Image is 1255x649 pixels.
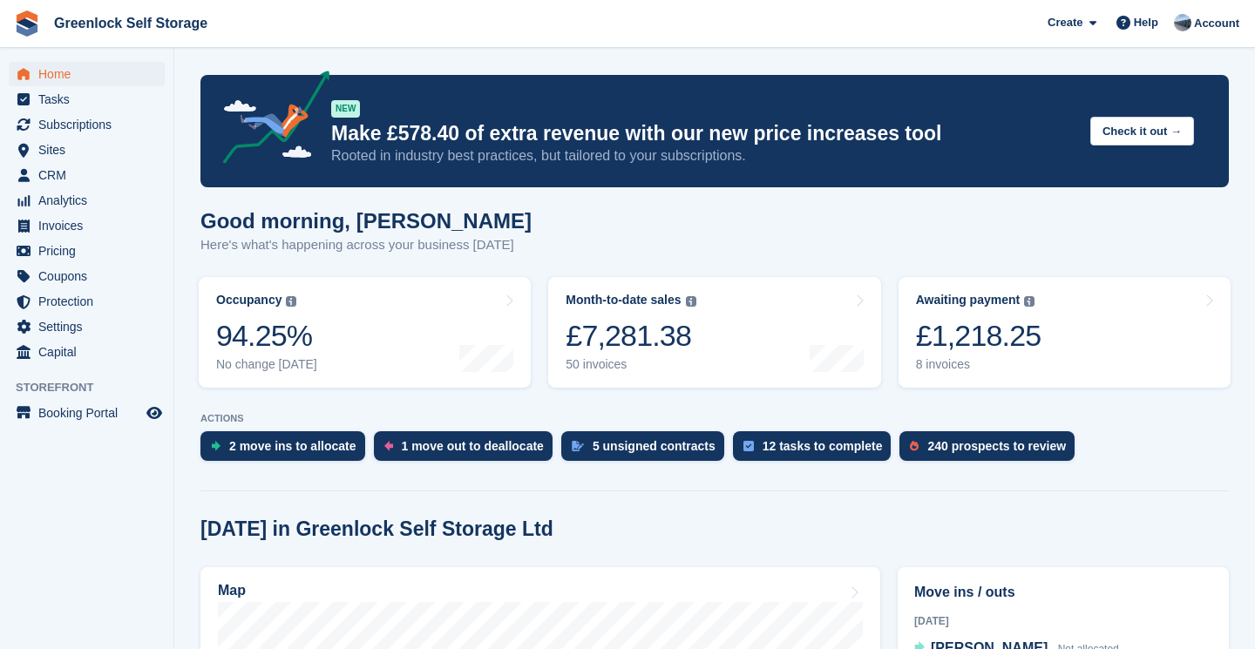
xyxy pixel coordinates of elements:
[9,138,165,162] a: menu
[9,163,165,187] a: menu
[733,431,900,470] a: 12 tasks to complete
[216,293,282,308] div: Occupancy
[38,62,143,86] span: Home
[374,431,561,470] a: 1 move out to deallocate
[218,583,246,598] h2: Map
[38,213,143,238] span: Invoices
[286,296,296,307] img: icon-info-grey-7440780725fd019a000dd9b08b2336e03edf1995a4989e88bcd33f0948082b44.svg
[9,112,165,137] a: menu
[548,277,880,388] a: Month-to-date sales £7,281.38 50 invoices
[916,293,1021,308] div: Awaiting payment
[38,314,143,339] span: Settings
[566,357,695,372] div: 50 invoices
[9,188,165,213] a: menu
[686,296,696,307] img: icon-info-grey-7440780725fd019a000dd9b08b2336e03edf1995a4989e88bcd33f0948082b44.svg
[208,71,330,170] img: price-adjustments-announcement-icon-8257ccfd72463d97f412b2fc003d46551f7dbcb40ab6d574587a9cd5c0d94...
[402,439,544,453] div: 1 move out to deallocate
[9,213,165,238] a: menu
[331,146,1076,166] p: Rooted in industry best practices, but tailored to your subscriptions.
[1048,14,1082,31] span: Create
[916,318,1041,354] div: £1,218.25
[229,439,356,453] div: 2 move ins to allocate
[566,293,681,308] div: Month-to-date sales
[916,357,1041,372] div: 8 invoices
[9,62,165,86] a: menu
[914,613,1212,629] div: [DATE]
[216,357,317,372] div: No change [DATE]
[331,121,1076,146] p: Make £578.40 of extra revenue with our new price increases tool
[200,431,374,470] a: 2 move ins to allocate
[9,340,165,364] a: menu
[561,431,733,470] a: 5 unsigned contracts
[38,138,143,162] span: Sites
[910,441,919,451] img: prospect-51fa495bee0391a8d652442698ab0144808aea92771e9ea1ae160a38d050c398.svg
[38,239,143,263] span: Pricing
[144,402,165,423] a: Preview store
[384,441,393,451] img: move_outs_to_deallocate_icon-f764333ba52eb49d3ac5e1228854f67142a1ed5810a6f6cc68b1a99e826820c5.svg
[14,10,40,37] img: stora-icon-8386f47178a22dfd0bd8f6a31ec36ba5ce8667c1dd55bd0f319d3a0aa187defe.svg
[1134,14,1158,31] span: Help
[1024,296,1035,307] img: icon-info-grey-7440780725fd019a000dd9b08b2336e03edf1995a4989e88bcd33f0948082b44.svg
[899,431,1083,470] a: 240 prospects to review
[927,439,1066,453] div: 240 prospects to review
[38,87,143,112] span: Tasks
[914,582,1212,603] h2: Move ins / outs
[200,517,553,541] h2: [DATE] in Greenlock Self Storage Ltd
[199,277,531,388] a: Occupancy 94.25% No change [DATE]
[593,439,716,453] div: 5 unsigned contracts
[216,318,317,354] div: 94.25%
[9,401,165,425] a: menu
[200,235,532,255] p: Here's what's happening across your business [DATE]
[38,264,143,288] span: Coupons
[16,379,173,396] span: Storefront
[200,209,532,233] h1: Good morning, [PERSON_NAME]
[572,441,584,451] img: contract_signature_icon-13c848040528278c33f63329250d36e43548de30e8caae1d1a13099fd9432cc5.svg
[38,188,143,213] span: Analytics
[331,100,360,118] div: NEW
[38,340,143,364] span: Capital
[38,112,143,137] span: Subscriptions
[9,239,165,263] a: menu
[1090,117,1194,145] button: Check it out →
[1174,14,1191,31] img: Jamie Hamilton
[9,289,165,314] a: menu
[566,318,695,354] div: £7,281.38
[38,289,143,314] span: Protection
[9,87,165,112] a: menu
[9,314,165,339] a: menu
[9,264,165,288] a: menu
[47,9,214,37] a: Greenlock Self Storage
[763,439,883,453] div: 12 tasks to complete
[899,277,1231,388] a: Awaiting payment £1,218.25 8 invoices
[38,163,143,187] span: CRM
[1194,15,1239,32] span: Account
[211,441,220,451] img: move_ins_to_allocate_icon-fdf77a2bb77ea45bf5b3d319d69a93e2d87916cf1d5bf7949dd705db3b84f3ca.svg
[743,441,754,451] img: task-75834270c22a3079a89374b754ae025e5fb1db73e45f91037f5363f120a921f8.svg
[38,401,143,425] span: Booking Portal
[200,413,1229,424] p: ACTIONS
